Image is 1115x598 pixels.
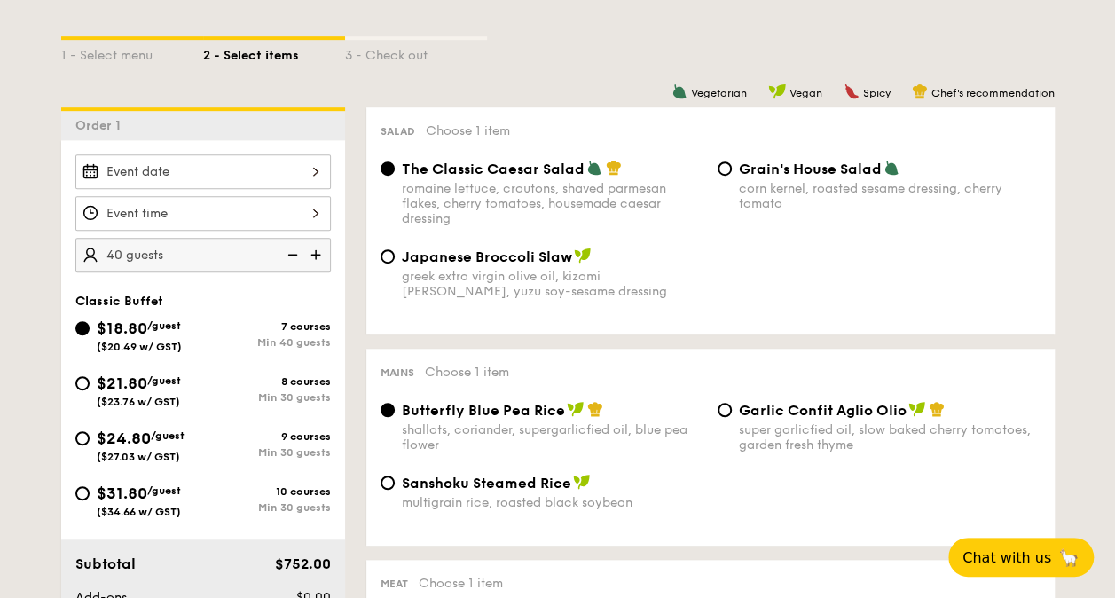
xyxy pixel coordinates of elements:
[863,87,891,99] span: Spicy
[883,160,899,176] img: icon-vegetarian.fe4039eb.svg
[425,365,509,380] span: Choose 1 item
[75,118,128,133] span: Order 1
[75,321,90,335] input: $18.80/guest($20.49 w/ GST)7 coursesMin 40 guests
[844,83,860,99] img: icon-spicy.37a8142b.svg
[402,475,571,492] span: Sanshoku Steamed Rice
[278,238,304,271] img: icon-reduce.1d2dbef1.svg
[203,375,331,388] div: 8 courses
[203,336,331,349] div: Min 40 guests
[203,430,331,443] div: 9 courses
[912,83,928,99] img: icon-chef-hat.a58ddaea.svg
[574,248,592,264] img: icon-vegan.f8ff3823.svg
[203,40,345,65] div: 2 - Select items
[768,83,786,99] img: icon-vegan.f8ff3823.svg
[203,485,331,498] div: 10 courses
[567,401,585,417] img: icon-vegan.f8ff3823.svg
[691,87,747,99] span: Vegetarian
[586,160,602,176] img: icon-vegetarian.fe4039eb.svg
[739,181,1040,211] div: corn kernel, roasted sesame dressing, cherry tomato
[97,506,181,518] span: ($34.66 w/ GST)
[203,501,331,514] div: Min 30 guests
[402,248,572,265] span: Japanese Broccoli Slaw
[75,238,331,272] input: Number of guests
[929,401,945,417] img: icon-chef-hat.a58ddaea.svg
[606,160,622,176] img: icon-chef-hat.a58ddaea.svg
[151,429,185,442] span: /guest
[381,161,395,176] input: The Classic Caesar Saladromaine lettuce, croutons, shaved parmesan flakes, cherry tomatoes, house...
[739,402,907,419] span: Garlic Confit Aglio Olio
[381,125,415,138] span: Salad
[402,181,703,226] div: romaine lettuce, croutons, shaved parmesan flakes, cherry tomatoes, housemade caesar dressing
[97,429,151,448] span: $24.80
[75,376,90,390] input: $21.80/guest($23.76 w/ GST)8 coursesMin 30 guests
[908,401,926,417] img: icon-vegan.f8ff3823.svg
[718,161,732,176] input: Grain's House Saladcorn kernel, roasted sesame dressing, cherry tomato
[381,578,408,590] span: Meat
[203,320,331,333] div: 7 courses
[789,87,822,99] span: Vegan
[739,161,882,177] span: Grain's House Salad
[97,341,182,353] span: ($20.49 w/ GST)
[381,249,395,264] input: Japanese Broccoli Slawgreek extra virgin olive oil, kizami [PERSON_NAME], yuzu soy-sesame dressing
[75,555,136,572] span: Subtotal
[75,196,331,231] input: Event time
[147,374,181,387] span: /guest
[962,549,1051,566] span: Chat with us
[402,269,703,299] div: greek extra virgin olive oil, kizami [PERSON_NAME], yuzu soy-sesame dressing
[274,555,330,572] span: $752.00
[203,446,331,459] div: Min 30 guests
[931,87,1055,99] span: Chef's recommendation
[97,319,147,338] span: $18.80
[61,40,203,65] div: 1 - Select menu
[381,366,414,379] span: Mains
[402,495,703,510] div: multigrain rice, roasted black soybean
[147,319,181,332] span: /guest
[402,161,585,177] span: The Classic Caesar Salad
[419,576,503,591] span: Choose 1 item
[402,402,565,419] span: Butterfly Blue Pea Rice
[402,422,703,452] div: shallots, coriander, supergarlicfied oil, blue pea flower
[1058,547,1080,568] span: 🦙
[97,396,180,408] span: ($23.76 w/ GST)
[97,451,180,463] span: ($27.03 w/ GST)
[587,401,603,417] img: icon-chef-hat.a58ddaea.svg
[75,294,163,309] span: Classic Buffet
[739,422,1040,452] div: super garlicfied oil, slow baked cherry tomatoes, garden fresh thyme
[381,403,395,417] input: Butterfly Blue Pea Riceshallots, coriander, supergarlicfied oil, blue pea flower
[573,474,591,490] img: icon-vegan.f8ff3823.svg
[304,238,331,271] img: icon-add.58712e84.svg
[97,374,147,393] span: $21.80
[426,123,510,138] span: Choose 1 item
[203,391,331,404] div: Min 30 guests
[948,538,1094,577] button: Chat with us🦙
[75,486,90,500] input: $31.80/guest($34.66 w/ GST)10 coursesMin 30 guests
[75,154,331,189] input: Event date
[147,484,181,497] span: /guest
[75,431,90,445] input: $24.80/guest($27.03 w/ GST)9 coursesMin 30 guests
[671,83,687,99] img: icon-vegetarian.fe4039eb.svg
[345,40,487,65] div: 3 - Check out
[97,484,147,503] span: $31.80
[381,476,395,490] input: Sanshoku Steamed Ricemultigrain rice, roasted black soybean
[718,403,732,417] input: Garlic Confit Aglio Oliosuper garlicfied oil, slow baked cherry tomatoes, garden fresh thyme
